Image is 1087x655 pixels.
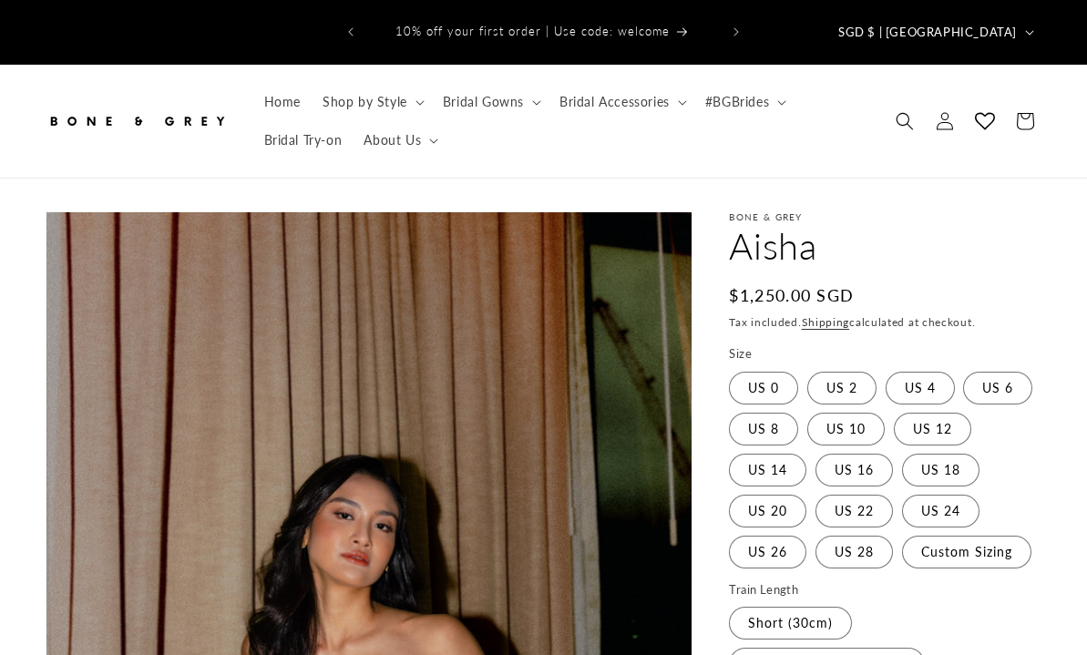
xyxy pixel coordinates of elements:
button: SGD $ | [GEOGRAPHIC_DATA] [827,15,1041,49]
label: US 8 [729,413,798,445]
h1: Aisha [729,222,1041,270]
label: US 28 [815,536,893,568]
label: US 24 [902,495,979,527]
label: Custom Sizing [902,536,1031,568]
a: Bridal Try-on [253,121,354,159]
span: Bridal Gowns [443,94,524,110]
summary: Bridal Accessories [549,83,694,121]
label: US 18 [902,454,979,486]
legend: Train Length [729,581,800,599]
summary: Shop by Style [312,83,432,121]
a: Shipping [802,315,850,329]
label: US 6 [963,372,1032,404]
span: Shop by Style [323,94,407,110]
label: Short (30cm) [729,607,852,640]
span: Home [264,94,301,110]
summary: About Us [353,121,446,159]
label: US 16 [815,454,893,486]
span: Bridal Try-on [264,132,343,148]
button: Previous announcement [331,15,371,49]
summary: Bridal Gowns [432,83,549,121]
label: US 4 [886,372,955,404]
img: Bone and Grey Bridal [46,101,228,141]
span: SGD $ | [GEOGRAPHIC_DATA] [838,24,1017,42]
summary: Search [885,101,925,141]
div: Tax included. calculated at checkout. [729,313,1041,332]
label: US 0 [729,372,798,404]
label: US 14 [729,454,806,486]
p: Bone & Grey [729,211,1041,222]
label: US 20 [729,495,806,527]
label: US 26 [729,536,806,568]
label: US 10 [807,413,885,445]
label: US 2 [807,372,877,404]
legend: Size [729,345,754,363]
span: 10% off your first order | Use code: welcome [395,24,670,38]
button: Next announcement [716,15,756,49]
span: Bridal Accessories [559,94,670,110]
label: US 22 [815,495,893,527]
a: Home [253,83,312,121]
span: #BGBrides [705,94,769,110]
a: Bone and Grey Bridal [39,94,235,148]
summary: #BGBrides [694,83,794,121]
span: About Us [364,132,421,148]
label: US 12 [894,413,971,445]
span: $1,250.00 SGD [729,283,854,308]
